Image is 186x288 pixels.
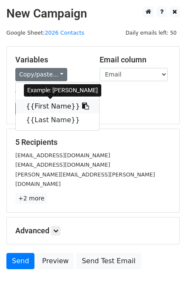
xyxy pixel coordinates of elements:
[100,55,171,65] h5: Email column
[45,29,84,36] a: 2026 Contacts
[15,226,171,235] h5: Advanced
[15,138,171,147] h5: 5 Recipients
[37,253,74,269] a: Preview
[16,100,99,113] a: {{First Name}}
[6,253,34,269] a: Send
[76,253,141,269] a: Send Test Email
[143,247,186,288] iframe: Chat Widget
[15,68,67,81] a: Copy/paste...
[6,29,84,36] small: Google Sheet:
[15,152,110,159] small: [EMAIL_ADDRESS][DOMAIN_NAME]
[15,171,155,188] small: [PERSON_NAME][EMAIL_ADDRESS][PERSON_NAME][DOMAIN_NAME]
[15,55,87,65] h5: Variables
[15,193,47,204] a: +2 more
[6,6,180,21] h2: New Campaign
[16,86,99,100] a: {{Email}}
[16,113,99,127] a: {{Last Name}}
[15,162,110,168] small: [EMAIL_ADDRESS][DOMAIN_NAME]
[24,84,101,97] div: Example: [PERSON_NAME]
[123,29,180,36] a: Daily emails left: 50
[123,28,180,38] span: Daily emails left: 50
